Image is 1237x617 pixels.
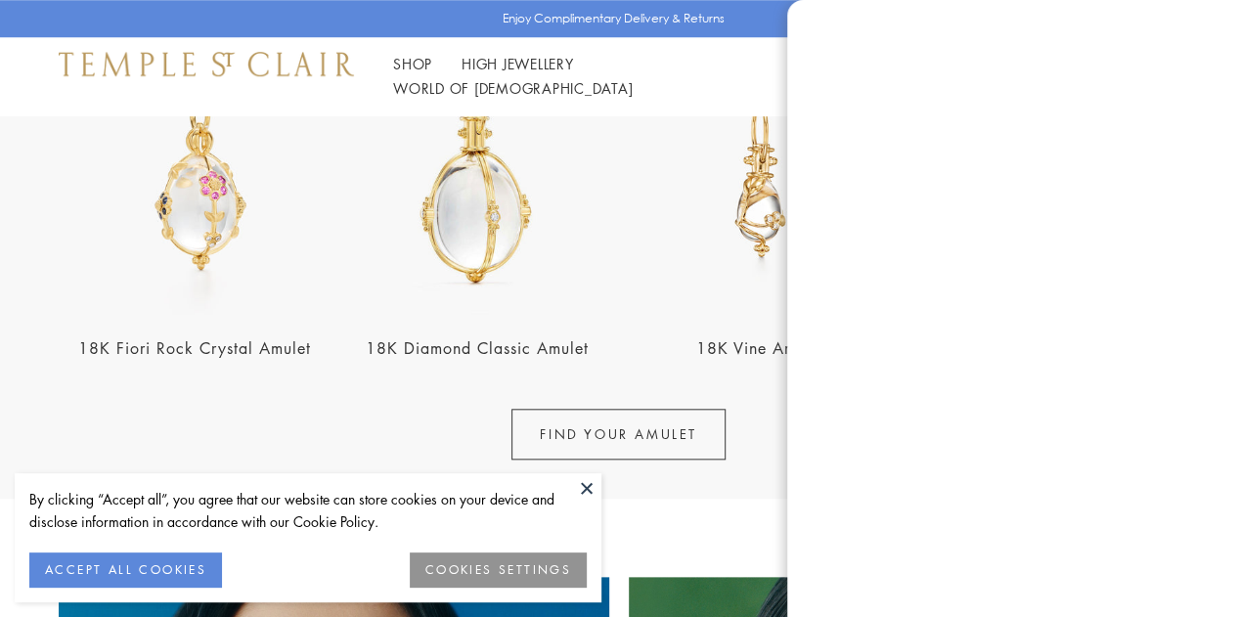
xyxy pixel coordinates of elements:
a: High JewelleryHigh Jewellery [462,54,574,73]
button: COOKIES SETTINGS [410,552,587,588]
img: P56889-E11FIORMX [59,43,330,314]
img: P51800-E9 [341,43,612,314]
a: FIND YOUR AMULET [511,409,726,460]
button: Gorgias live chat [10,7,68,66]
a: World of [DEMOGRAPHIC_DATA]World of [DEMOGRAPHIC_DATA] [393,78,633,98]
img: Temple St. Clair [59,52,354,75]
button: ACCEPT ALL COOKIES [29,552,222,588]
nav: Main navigation [393,52,820,101]
a: 18K Diamond Classic Amulet [366,337,589,359]
a: 18K Fiori Rock Crystal Amulet [78,337,311,359]
div: By clicking “Accept all”, you agree that our website can store cookies on your device and disclos... [29,488,587,533]
p: Enjoy Complimentary Delivery & Returns [503,9,725,28]
a: ShopShop [393,54,432,73]
a: 18K Vine Amulet [696,337,824,359]
img: P51816-E11VINE [625,43,896,314]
